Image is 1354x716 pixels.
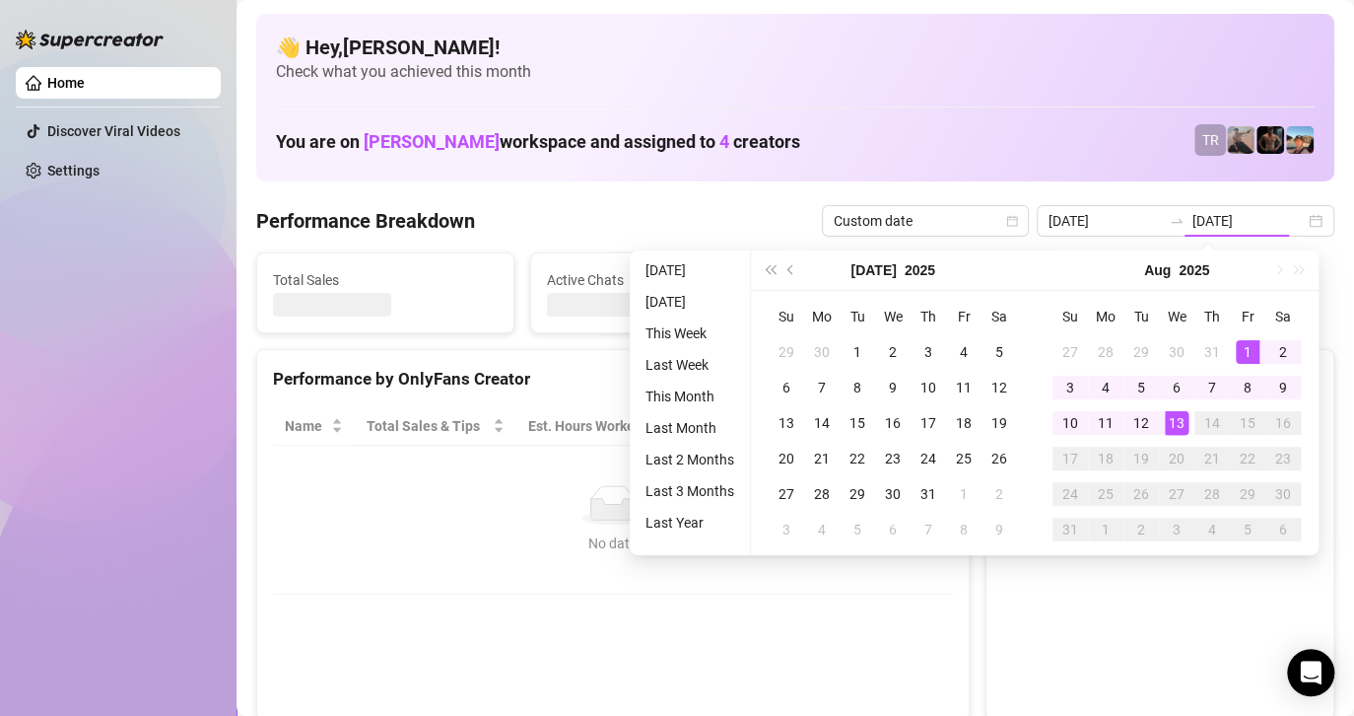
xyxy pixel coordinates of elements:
span: Check what you achieved this month [276,61,1315,83]
h4: 👋 Hey, [PERSON_NAME] ! [276,34,1315,61]
span: to [1169,213,1185,229]
span: calendar [1006,215,1018,227]
span: [PERSON_NAME] [364,131,500,152]
th: Chat Conversion [802,407,953,446]
img: logo-BBDzfeDw.svg [16,30,164,49]
input: End date [1192,210,1305,232]
th: Name [273,407,355,446]
input: Start date [1049,210,1161,232]
h4: Performance Breakdown [256,207,475,235]
span: Messages Sent [820,269,1045,291]
span: TR [1202,129,1219,151]
div: Open Intercom Messenger [1287,649,1334,696]
span: Total Sales [273,269,498,291]
h1: You are on workspace and assigned to creators [276,131,800,153]
div: Est. Hours Worked [528,415,651,437]
span: Active Chats [547,269,772,291]
a: Settings [47,163,100,179]
div: No data [293,533,933,554]
span: swap-right [1169,213,1185,229]
span: Chat Conversion [814,415,925,437]
a: Discover Viral Videos [47,123,180,139]
span: Sales / Hour [691,415,775,437]
div: Sales by OnlyFans Creator [1002,366,1318,393]
span: 4 [719,131,729,152]
span: Total Sales & Tips [367,415,489,437]
img: Trent [1256,126,1284,154]
img: Zach [1286,126,1314,154]
span: Name [285,415,327,437]
img: LC [1227,126,1254,154]
th: Sales / Hour [679,407,802,446]
span: Custom date [834,206,1017,236]
th: Total Sales & Tips [355,407,516,446]
div: Performance by OnlyFans Creator [273,366,953,393]
a: Home [47,75,85,91]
